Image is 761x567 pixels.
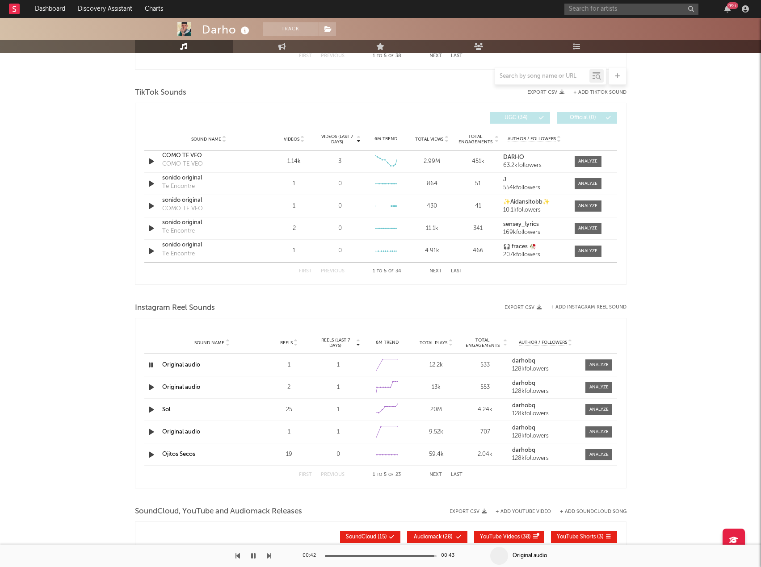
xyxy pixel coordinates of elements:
[299,472,312,477] button: First
[415,137,443,142] span: Total Views
[267,450,311,459] div: 19
[527,90,564,95] button: Export CSV
[316,428,361,437] div: 1
[512,403,579,409] a: darhobq
[377,473,382,477] span: to
[429,54,442,58] button: Next
[414,428,458,437] div: 9.52k
[414,405,458,414] div: 20M
[316,361,361,370] div: 1
[512,366,579,372] div: 128k followers
[512,380,535,386] strong: darhobq
[135,88,186,98] span: TikTok Sounds
[512,455,579,462] div: 128k followers
[377,54,382,58] span: to
[512,447,535,453] strong: darhobq
[162,384,200,390] a: Original audio
[503,163,565,169] div: 63.2k followers
[338,246,342,255] div: 0
[162,241,256,250] div: sonido original
[267,405,311,414] div: 25
[162,362,200,368] a: Original audio
[162,250,195,258] div: Te Encontre
[338,202,342,211] div: 0
[135,303,215,313] span: Instagram Reel Sounds
[429,472,442,477] button: Next
[273,246,315,255] div: 1
[457,224,499,233] div: 341
[411,179,453,188] div: 864
[519,340,567,346] span: Author / Followers
[457,202,499,211] div: 41
[512,411,579,417] div: 128k followers
[503,199,565,205] a: ✨Aidansitobb✨
[503,154,565,161] a: DARHO
[503,229,565,236] div: 169k followers
[411,157,453,166] div: 2.99M
[513,552,547,560] div: Original audio
[503,244,536,250] strong: 🎧 fraces 🥀
[542,305,626,310] div: + Add Instagram Reel Sound
[512,358,535,364] strong: darhobq
[429,269,442,274] button: Next
[480,534,531,540] span: ( 38 )
[512,388,579,395] div: 128k followers
[338,179,342,188] div: 0
[273,157,315,166] div: 1.14k
[299,269,312,274] button: First
[451,472,462,477] button: Last
[162,218,256,227] a: sonido original
[463,450,508,459] div: 2.04k
[551,305,626,310] button: + Add Instagram Reel Sound
[162,160,203,169] div: COMO TE VEO
[162,151,256,160] a: COMO TE VEO
[503,244,565,250] a: 🎧 fraces 🥀
[420,340,447,346] span: Total Plays
[338,157,341,166] div: 3
[414,534,441,540] span: Audiomack
[512,433,579,439] div: 128k followers
[340,531,400,543] button: SoundCloud(15)
[496,115,537,121] span: UGC ( 34 )
[388,269,394,273] span: of
[573,90,626,95] button: + Add TikTok Sound
[267,383,311,392] div: 2
[503,221,539,227] strong: sensey_lyrics
[273,224,315,233] div: 2
[564,4,698,15] input: Search for artists
[377,269,382,273] span: to
[316,383,361,392] div: 1
[162,227,195,236] div: Te Encontre
[319,134,355,145] span: Videos (last 7 days)
[411,202,453,211] div: 430
[480,534,520,540] span: YouTube Videos
[388,54,394,58] span: of
[557,534,596,540] span: YouTube Shorts
[512,425,535,431] strong: darhobq
[463,383,508,392] div: 553
[162,196,256,205] div: sonido original
[414,361,458,370] div: 12.2k
[407,531,467,543] button: Audiomack(28)
[503,221,565,228] a: sensey_lyrics
[162,429,200,435] a: Original audio
[551,509,626,514] button: + Add SoundCloud Song
[463,361,508,370] div: 533
[191,137,221,142] span: Sound Name
[162,204,203,213] div: COMO TE VEO
[338,224,342,233] div: 0
[503,199,550,205] strong: ✨Aidansitobb✨
[162,407,170,413] a: Sol
[316,338,355,348] span: Reels (last 7 days)
[463,405,508,414] div: 4.24k
[194,340,224,346] span: Sound Name
[267,428,311,437] div: 1
[284,137,299,142] span: Videos
[457,157,499,166] div: 451k
[135,506,302,517] span: SoundCloud, YouTube and Audiomack Releases
[512,403,535,409] strong: darhobq
[321,54,345,58] button: Previous
[557,534,604,540] span: ( 3 )
[162,174,256,183] div: sonido original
